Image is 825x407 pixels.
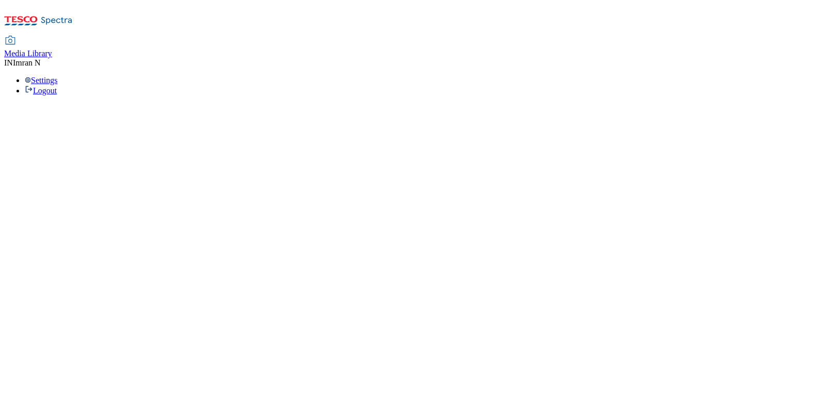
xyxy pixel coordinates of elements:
a: Logout [25,86,57,95]
span: Imran N [13,58,41,67]
a: Settings [25,76,58,85]
span: Media Library [4,49,52,58]
span: IN [4,58,13,67]
a: Media Library [4,37,52,58]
